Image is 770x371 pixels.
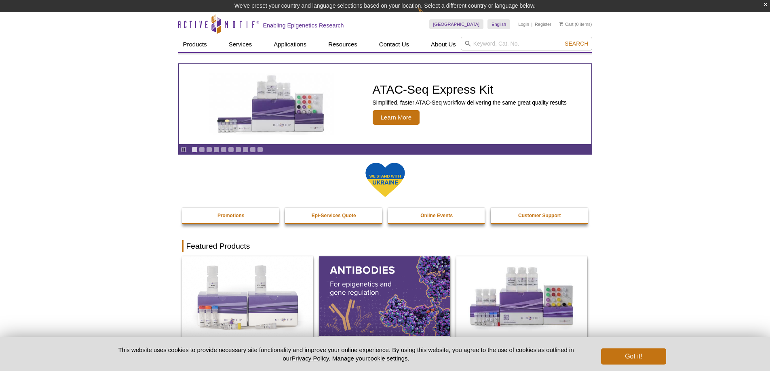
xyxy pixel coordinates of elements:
[199,147,205,153] a: Go to slide 2
[221,147,227,153] a: Go to slide 5
[373,84,567,96] h2: ATAC-Seq Express Kit
[217,213,245,218] strong: Promotions
[373,110,420,125] span: Learn More
[559,19,592,29] li: (0 items)
[373,99,567,106] p: Simplified, faster ATAC-Seq workflow delivering the same great quality results
[312,213,356,218] strong: Epi-Services Quote
[518,21,529,27] a: Login
[235,147,241,153] a: Go to slide 7
[205,73,338,135] img: ATAC-Seq Express Kit
[182,240,588,252] h2: Featured Products
[456,256,587,335] img: CUT&Tag-IT® Express Assay Kit
[104,346,588,363] p: This website uses cookies to provide necessary site functionality and improve your online experie...
[323,37,362,52] a: Resources
[601,348,666,365] button: Got it!
[257,147,263,153] a: Go to slide 10
[192,147,198,153] a: Go to slide 1
[228,147,234,153] a: Go to slide 6
[213,147,219,153] a: Go to slide 4
[559,22,563,26] img: Your Cart
[206,147,212,153] a: Go to slide 3
[179,64,591,144] a: ATAC-Seq Express Kit ATAC-Seq Express Kit Simplified, faster ATAC-Seq workflow delivering the sam...
[559,21,574,27] a: Cart
[243,147,249,153] a: Go to slide 8
[365,162,405,198] img: We Stand With Ukraine
[181,147,187,153] a: Toggle autoplay
[367,355,407,362] button: cookie settings
[178,37,212,52] a: Products
[518,213,561,218] strong: Customer Support
[374,37,414,52] a: Contact Us
[461,37,592,50] input: Keyword, Cat. No.
[263,22,344,29] h2: Enabling Epigenetics Research
[491,208,589,223] a: Customer Support
[285,208,383,223] a: Epi-Services Quote
[291,355,329,362] a: Privacy Policy
[418,6,439,25] img: Change Here
[388,208,486,223] a: Online Events
[532,19,533,29] li: |
[182,256,313,335] img: DNA Library Prep Kit for Illumina
[182,208,280,223] a: Promotions
[269,37,311,52] a: Applications
[224,37,257,52] a: Services
[319,256,450,335] img: All Antibodies
[429,19,484,29] a: [GEOGRAPHIC_DATA]
[487,19,510,29] a: English
[426,37,461,52] a: About Us
[565,40,588,47] span: Search
[420,213,453,218] strong: Online Events
[562,40,591,47] button: Search
[250,147,256,153] a: Go to slide 9
[535,21,551,27] a: Register
[179,64,591,144] article: ATAC-Seq Express Kit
